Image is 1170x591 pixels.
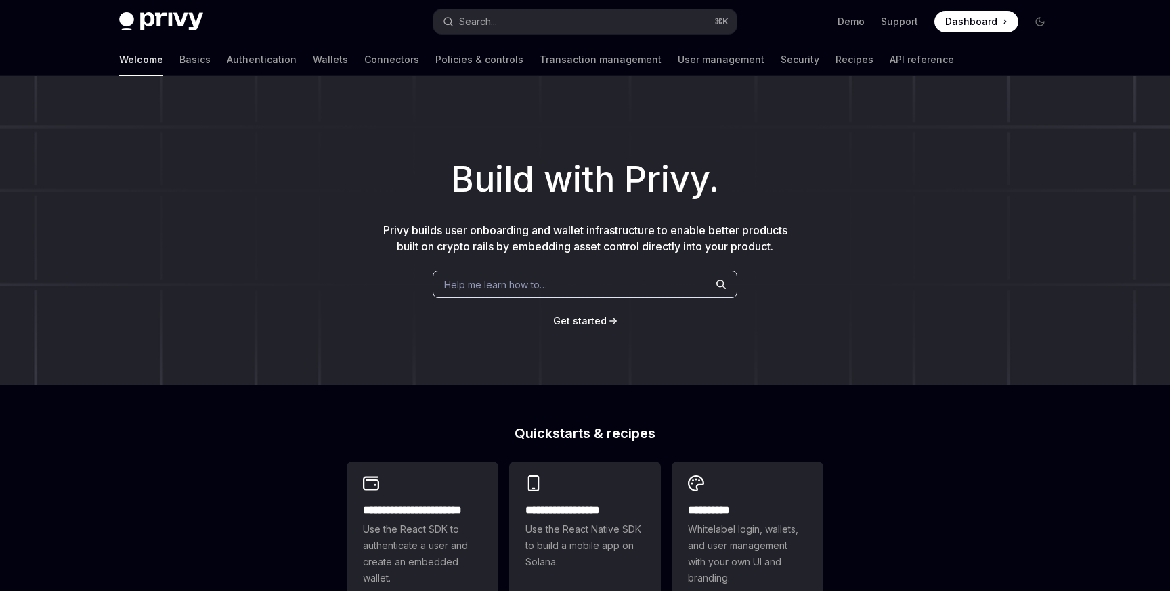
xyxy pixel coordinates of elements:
a: Get started [553,314,607,328]
a: Welcome [119,43,163,76]
span: Whitelabel login, wallets, and user management with your own UI and branding. [688,521,807,586]
span: Privy builds user onboarding and wallet infrastructure to enable better products built on crypto ... [383,223,787,253]
span: ⌘ K [714,16,729,27]
a: Connectors [364,43,419,76]
span: Get started [553,315,607,326]
button: Toggle dark mode [1029,11,1051,32]
a: Policies & controls [435,43,523,76]
span: Help me learn how to… [444,278,547,292]
a: Authentication [227,43,297,76]
a: Support [881,15,918,28]
a: API reference [890,43,954,76]
h2: Quickstarts & recipes [347,426,823,440]
span: Use the React SDK to authenticate a user and create an embedded wallet. [363,521,482,586]
a: Transaction management [540,43,662,76]
a: Basics [179,43,211,76]
span: Dashboard [945,15,997,28]
h1: Build with Privy. [22,153,1148,206]
a: User management [678,43,764,76]
a: Wallets [313,43,348,76]
a: Demo [838,15,865,28]
img: dark logo [119,12,203,31]
a: Security [781,43,819,76]
a: Recipes [836,43,873,76]
a: Dashboard [934,11,1018,32]
button: Search...⌘K [433,9,737,34]
div: Search... [459,14,497,30]
span: Use the React Native SDK to build a mobile app on Solana. [525,521,645,570]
